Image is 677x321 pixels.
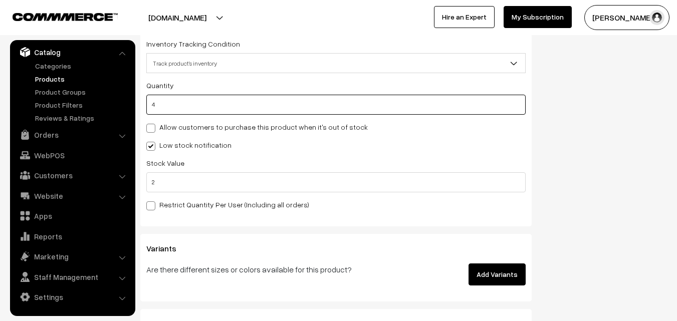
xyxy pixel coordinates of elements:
a: Apps [13,207,132,225]
label: Inventory Tracking Condition [146,39,240,49]
img: COMMMERCE [13,13,118,21]
a: Categories [33,61,132,71]
a: Reports [13,227,132,245]
a: My Subscription [504,6,572,28]
span: Track product's inventory [147,55,525,72]
a: Product Groups [33,87,132,97]
button: [PERSON_NAME] [584,5,669,30]
label: Quantity [146,80,174,91]
a: Staff Management [13,268,132,286]
a: Website [13,187,132,205]
label: Low stock notification [146,140,232,150]
label: Allow customers to purchase this product when it's out of stock [146,122,368,132]
a: COMMMERCE [13,10,100,22]
span: Variants [146,243,188,253]
a: Product Filters [33,100,132,110]
a: Products [33,74,132,84]
a: Catalog [13,43,132,61]
a: Hire an Expert [434,6,495,28]
a: Settings [13,288,132,306]
label: Stock Value [146,158,184,168]
span: Track product's inventory [146,53,526,73]
p: Are there different sizes or colors available for this product? [146,263,394,275]
input: Quantity [146,95,526,115]
a: Orders [13,126,132,144]
button: [DOMAIN_NAME] [113,5,242,30]
img: user [649,10,664,25]
input: Stock Value [146,172,526,192]
a: Marketing [13,247,132,265]
button: Add Variants [469,263,526,285]
a: Customers [13,166,132,184]
label: Restrict Quantity Per User (Including all orders) [146,199,309,210]
a: WebPOS [13,146,132,164]
a: Reviews & Ratings [33,113,132,123]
